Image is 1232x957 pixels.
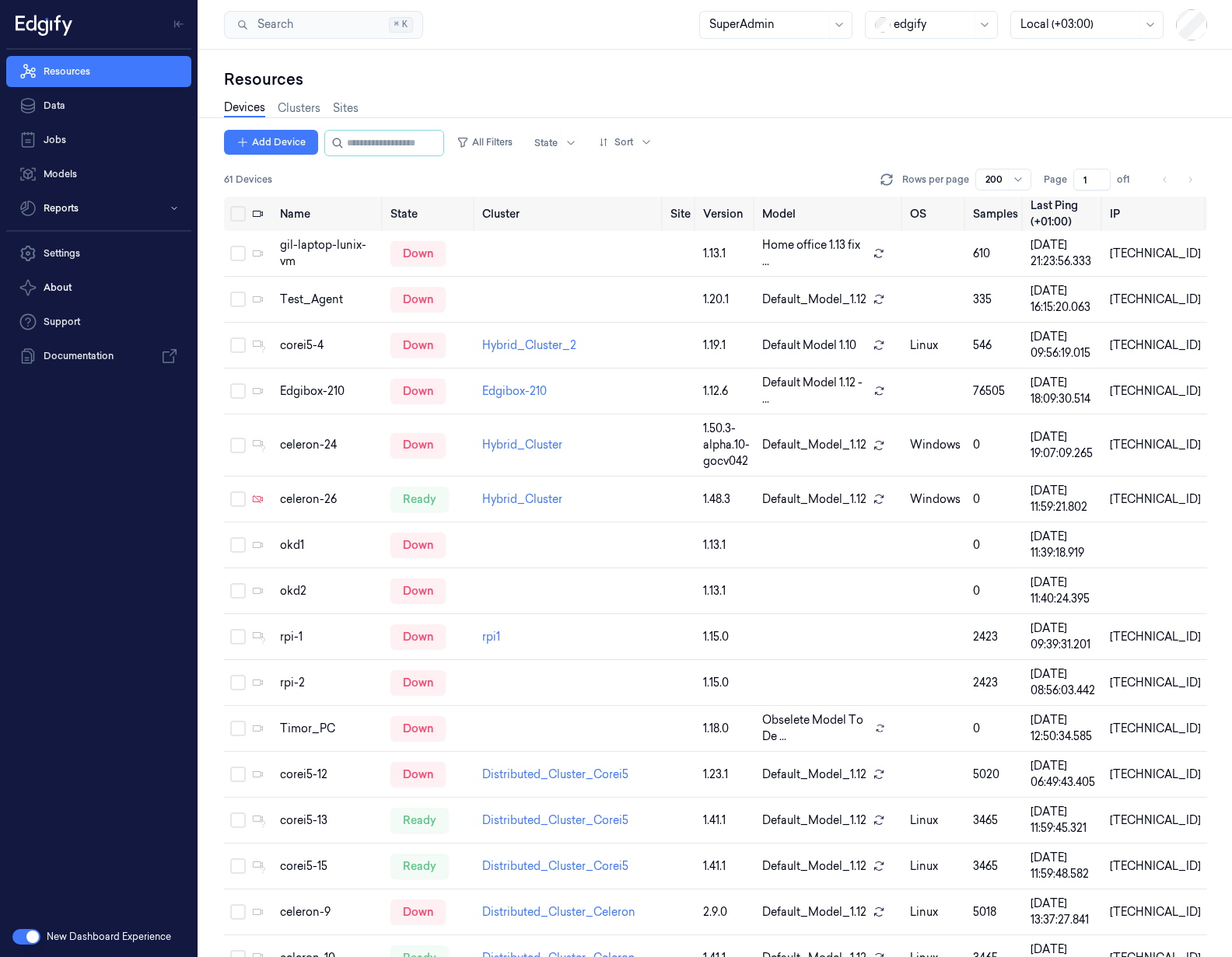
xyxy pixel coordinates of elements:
[973,858,1018,875] div: 3465
[390,854,449,878] div: ready
[166,12,191,37] button: Toggle Navigation
[280,583,378,599] div: okd2
[910,437,961,453] p: windows
[251,16,293,33] span: Search
[1044,173,1067,187] span: Page
[1117,173,1142,187] span: of 1
[1031,620,1097,653] div: [DATE] 09:39:31.201
[280,437,378,453] div: celeron-24
[230,537,246,553] button: Select row
[1110,383,1201,400] div: [TECHNICAL_ID]
[280,383,378,400] div: Edgibox-210
[230,812,246,828] button: Select row
[973,337,1018,354] div: 546
[973,812,1018,829] div: 3465
[1110,437,1201,453] div: [TECHNICAL_ID]
[973,292,1018,308] div: 335
[230,337,246,353] button: Select row
[280,904,378,920] div: celeron-9
[230,206,246,222] button: Select all
[1110,812,1201,829] div: [TECHNICAL_ID]
[482,438,562,452] a: Hybrid_Cluster
[482,859,628,873] a: Distributed_Cluster_Corei5
[1031,712,1097,745] div: [DATE] 12:50:34.585
[230,629,246,644] button: Select row
[390,287,446,312] div: down
[230,438,246,453] button: Select row
[1031,375,1097,407] div: [DATE] 18:09:30.514
[762,292,866,308] span: Default_Model_1.12
[224,173,272,187] span: 61 Devices
[703,421,750,470] div: 1.50.3-alpha.10-gocv042
[1110,904,1201,920] div: [TECHNICAL_ID]
[280,491,378,508] div: celeron-26
[6,56,191,87] a: Resources
[390,333,446,358] div: down
[973,675,1018,691] div: 2423
[390,433,446,458] div: down
[6,124,191,155] a: Jobs
[1031,666,1097,699] div: [DATE] 08:56:03.442
[703,292,750,308] div: 1.20.1
[1110,292,1201,308] div: [TECHNICAL_ID]
[1110,721,1201,737] div: [TECHNICAL_ID]
[274,197,384,231] th: Name
[973,904,1018,920] div: 5018
[973,537,1018,554] div: 0
[6,272,191,303] button: About
[230,904,246,920] button: Select row
[390,899,446,924] div: down
[703,767,750,783] div: 1.23.1
[230,246,246,261] button: Select row
[1110,675,1201,691] div: [TECHNICAL_ID]
[6,306,191,337] a: Support
[390,578,446,603] div: down
[280,337,378,354] div: corei5-4
[762,337,856,354] span: Default Model 1.10
[762,904,866,920] span: Default_Model_1.12
[6,341,191,372] a: Documentation
[390,670,446,695] div: down
[762,437,866,453] span: Default_Model_1.12
[1031,758,1097,791] div: [DATE] 06:49:43.405
[390,379,446,403] div: down
[973,583,1018,599] div: 0
[762,237,866,270] span: Home office 1.13 fix ...
[224,11,423,39] button: Search⌘K
[390,533,446,557] div: down
[1031,429,1097,462] div: [DATE] 19:07:09.265
[1110,491,1201,508] div: [TECHNICAL_ID]
[390,241,446,266] div: down
[1031,804,1097,837] div: [DATE] 11:59:45.321
[482,338,576,352] a: Hybrid_Cluster_2
[384,197,476,231] th: State
[482,767,628,781] a: Distributed_Cluster_Corei5
[482,813,628,827] a: Distributed_Cluster_Corei5
[6,159,191,190] a: Models
[703,246,750,262] div: 1.13.1
[910,812,961,829] p: linux
[390,716,446,741] div: down
[756,197,904,231] th: Model
[1110,767,1201,783] div: [TECHNICAL_ID]
[390,487,449,512] div: ready
[482,905,635,919] a: Distributed_Cluster_Celeron
[703,904,750,920] div: 2.9.0
[703,675,750,691] div: 1.15.0
[6,238,191,269] a: Settings
[1031,483,1097,515] div: [DATE] 11:59:21.802
[973,491,1018,508] div: 0
[390,624,446,649] div: down
[762,375,867,407] span: Default Model 1.12 - ...
[482,492,562,506] a: Hybrid_Cluster
[973,383,1018,400] div: 76505
[333,100,359,117] a: Sites
[280,292,378,308] div: Test_Agent
[703,721,750,737] div: 1.18.0
[703,858,750,875] div: 1.41.1
[1110,858,1201,875] div: [TECHNICAL_ID]
[1031,529,1097,561] div: [DATE] 11:39:18.919
[1110,629,1201,645] div: [TECHNICAL_ID]
[230,583,246,599] button: Select row
[910,904,961,920] p: linux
